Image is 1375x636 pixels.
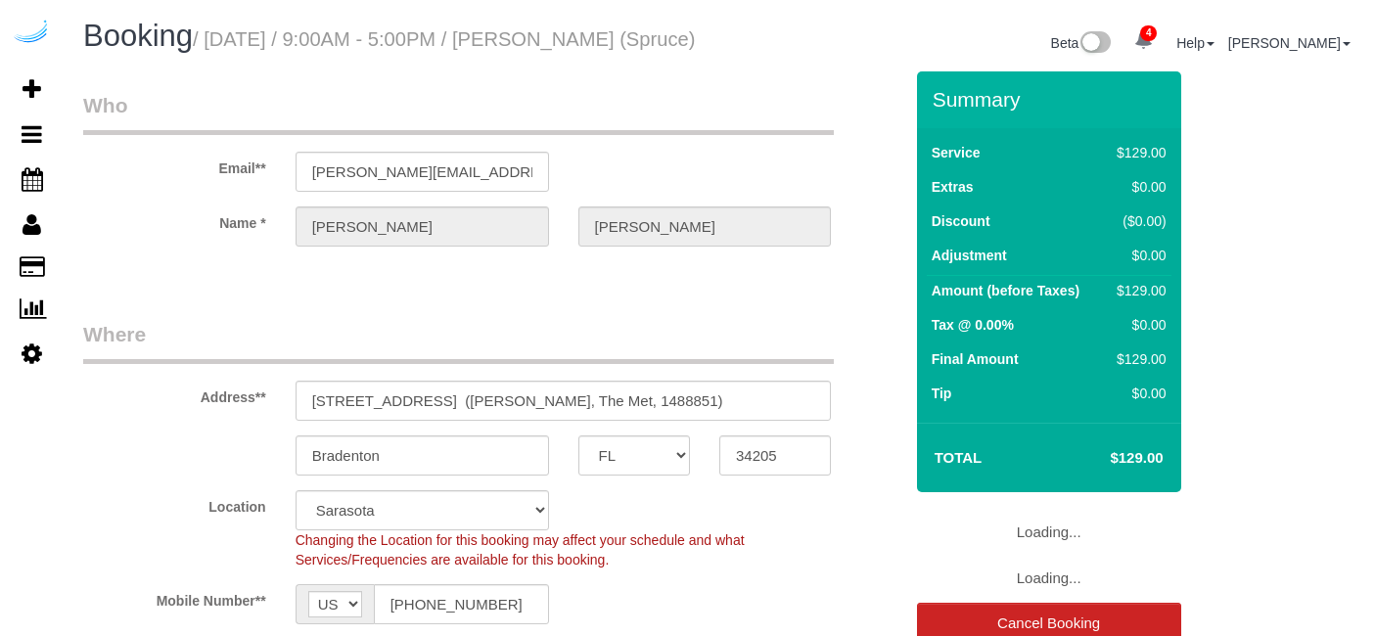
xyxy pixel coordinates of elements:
[1051,35,1112,51] a: Beta
[1140,25,1157,41] span: 4
[932,211,990,231] label: Discount
[69,206,281,233] label: Name *
[1109,246,1166,265] div: $0.00
[1109,211,1166,231] div: ($0.00)
[932,315,1014,335] label: Tax @ 0.00%
[1109,315,1166,335] div: $0.00
[374,584,549,624] input: Mobile Number**
[1109,349,1166,369] div: $129.00
[932,246,1007,265] label: Adjustment
[296,206,549,247] input: First Name**
[932,384,952,403] label: Tip
[932,349,1019,369] label: Final Amount
[193,28,695,50] small: / [DATE] / 9:00AM - 5:00PM / [PERSON_NAME] (Spruce)
[1124,20,1163,63] a: 4
[932,281,1079,300] label: Amount (before Taxes)
[12,20,51,47] img: Automaid Logo
[1228,35,1351,51] a: [PERSON_NAME]
[933,88,1171,111] h3: Summary
[578,206,832,247] input: Last Name**
[1109,177,1166,197] div: $0.00
[1176,35,1215,51] a: Help
[1051,450,1163,467] h4: $129.00
[69,584,281,611] label: Mobile Number**
[69,490,281,517] label: Location
[296,532,745,568] span: Changing the Location for this booking may affect your schedule and what Services/Frequencies are...
[83,91,834,135] legend: Who
[1109,143,1166,162] div: $129.00
[932,143,981,162] label: Service
[1078,31,1111,57] img: New interface
[83,320,834,364] legend: Where
[1109,384,1166,403] div: $0.00
[935,449,983,466] strong: Total
[719,435,831,476] input: Zip Code**
[1109,281,1166,300] div: $129.00
[83,19,193,53] span: Booking
[932,177,974,197] label: Extras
